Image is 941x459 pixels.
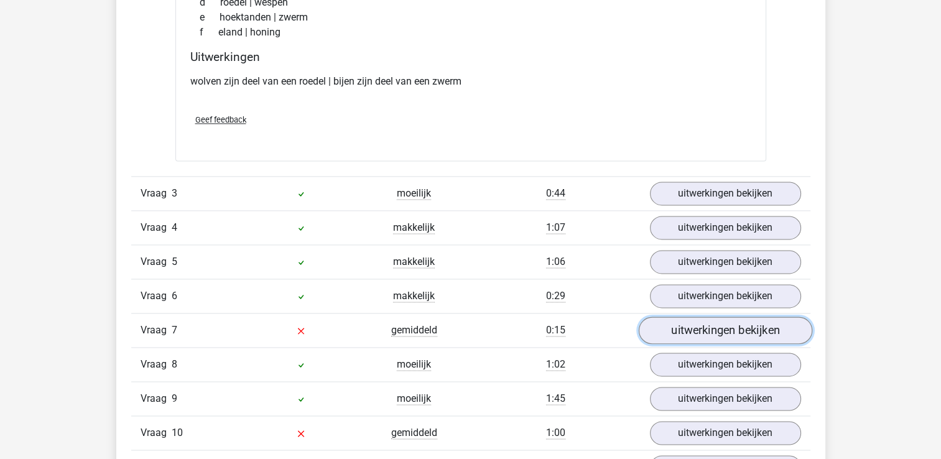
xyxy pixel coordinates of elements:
[195,115,246,124] span: Geef feedback
[546,290,565,302] span: 0:29
[200,25,218,40] span: f
[397,187,431,200] span: moeilijk
[650,353,801,376] a: uitwerkingen bekijken
[141,220,172,235] span: Vraag
[397,392,431,405] span: moeilijk
[172,290,177,302] span: 6
[650,182,801,205] a: uitwerkingen bekijken
[397,358,431,371] span: moeilijk
[546,392,565,405] span: 1:45
[141,186,172,201] span: Vraag
[650,387,801,410] a: uitwerkingen bekijken
[141,289,172,304] span: Vraag
[172,392,177,404] span: 9
[391,427,437,439] span: gemiddeld
[393,290,435,302] span: makkelijk
[393,256,435,268] span: makkelijk
[190,50,751,64] h4: Uitwerkingen
[172,221,177,233] span: 4
[172,187,177,199] span: 3
[172,256,177,267] span: 5
[141,357,172,372] span: Vraag
[546,324,565,336] span: 0:15
[393,221,435,234] span: makkelijk
[141,323,172,338] span: Vraag
[650,421,801,445] a: uitwerkingen bekijken
[391,324,437,336] span: gemiddeld
[141,391,172,406] span: Vraag
[546,221,565,234] span: 1:07
[141,425,172,440] span: Vraag
[650,216,801,239] a: uitwerkingen bekijken
[650,250,801,274] a: uitwerkingen bekijken
[546,358,565,371] span: 1:02
[190,25,751,40] div: eland | honing
[190,74,751,89] p: wolven zijn deel van een roedel | bijen zijn deel van een zwerm
[172,427,183,438] span: 10
[200,10,220,25] span: e
[172,324,177,336] span: 7
[546,256,565,268] span: 1:06
[141,254,172,269] span: Vraag
[638,317,812,344] a: uitwerkingen bekijken
[190,10,751,25] div: hoektanden | zwerm
[546,187,565,200] span: 0:44
[546,427,565,439] span: 1:00
[650,284,801,308] a: uitwerkingen bekijken
[172,358,177,370] span: 8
